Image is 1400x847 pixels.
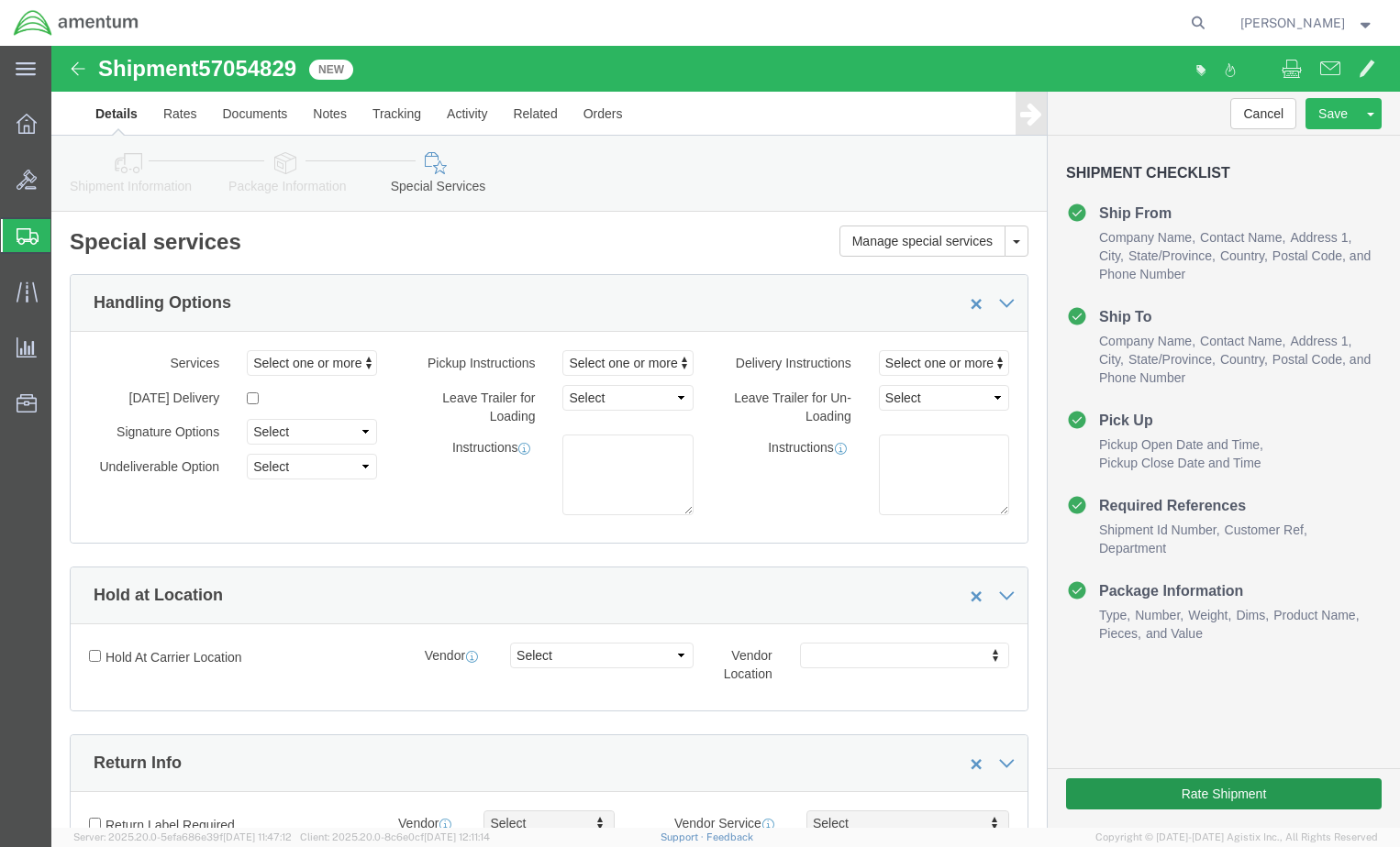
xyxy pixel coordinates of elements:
span: [DATE] 11:47:12 [223,831,292,842]
img: logo [13,9,139,37]
a: Support [661,831,706,842]
span: Copyright © [DATE]-[DATE] Agistix Inc., All Rights Reserved [1095,830,1378,845]
button: [PERSON_NAME] [1239,12,1375,34]
a: Feedback [706,831,753,842]
span: [DATE] 12:11:14 [424,831,490,842]
iframe: FS Legacy Container [51,46,1400,828]
span: Judy Lackie [1240,13,1345,33]
span: Client: 2025.20.0-8c6e0cf [300,831,490,842]
span: Server: 2025.20.0-5efa686e39f [73,831,292,842]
